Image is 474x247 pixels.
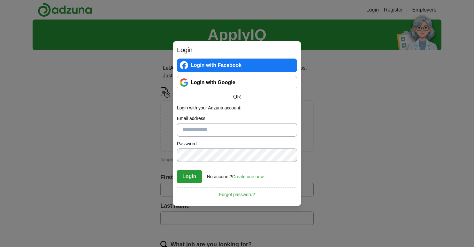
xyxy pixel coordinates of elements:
a: Forgot password? [177,187,297,198]
p: Login with your Adzuna account: [177,105,297,111]
label: Email address [177,115,297,122]
label: Password [177,140,297,147]
button: Login [177,170,202,183]
div: No account? [207,170,264,180]
a: Login with Facebook [177,59,297,72]
a: Create one now [232,174,264,179]
span: OR [229,93,245,101]
a: Login with Google [177,76,297,89]
h2: Login [177,45,297,55]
